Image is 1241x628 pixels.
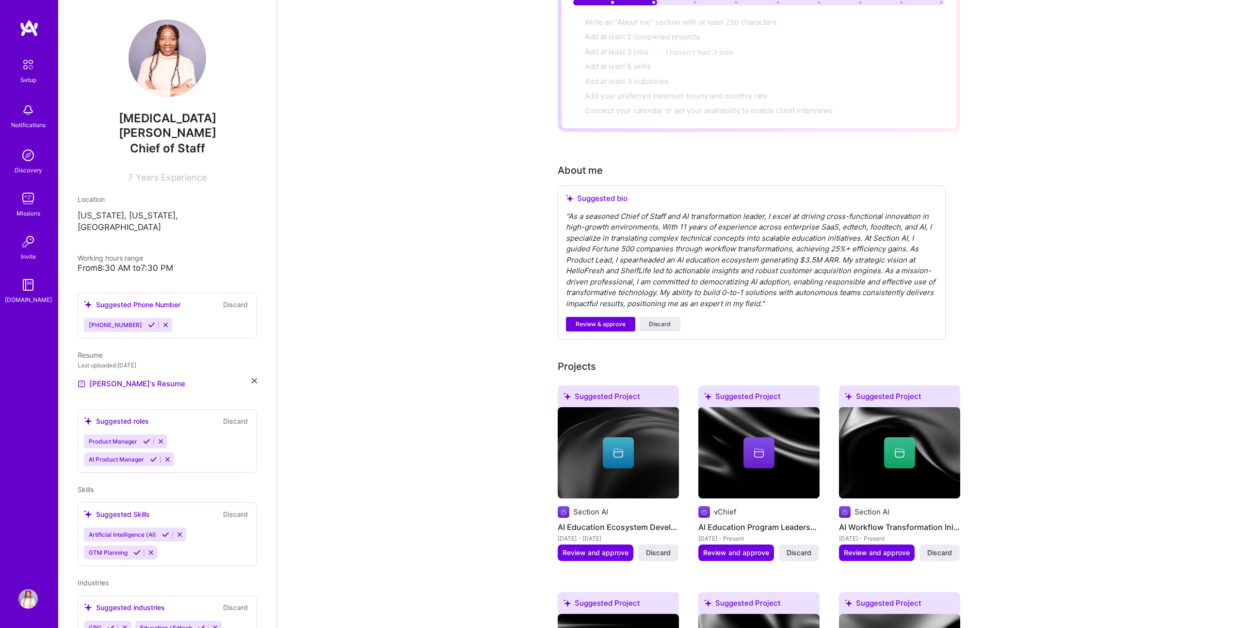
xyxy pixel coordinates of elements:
[78,111,257,140] span: [MEDICAL_DATA][PERSON_NAME]
[84,300,92,309] i: icon SuggestedTeams
[698,545,774,561] button: Review and approve
[639,317,680,331] button: Discard
[84,603,92,611] i: icon SuggestedTeams
[78,360,257,370] div: Last uploaded: [DATE]
[787,548,811,558] span: Discard
[78,194,257,204] div: Location
[558,506,569,518] img: Company logo
[78,254,143,262] span: Working hours range
[84,510,92,518] i: icon SuggestedTeams
[558,521,679,533] h4: AI Education Ecosystem Development
[585,91,768,100] span: Add your preferred minimum hourly and monthly rate
[585,47,648,56] span: Add at least 3 jobs
[585,32,700,41] span: Add at least 2 completed projects
[164,456,171,463] i: Reject
[558,592,679,618] div: Suggested Project
[839,506,851,518] img: Company logo
[585,62,651,71] span: Add at least 5 skills
[84,299,180,310] div: Suggested Phone Number
[704,393,711,400] i: icon SuggestedTeams
[16,208,40,218] div: Missions
[919,545,960,561] button: Discard
[698,533,820,544] div: [DATE] - Present
[84,509,150,519] div: Suggested Skills
[176,531,183,538] i: Reject
[147,549,155,556] i: Reject
[128,172,133,182] span: 7
[89,438,137,445] span: Product Manager
[779,545,819,561] button: Discard
[78,378,185,390] a: [PERSON_NAME]'s Resume
[18,232,38,251] img: Invite
[220,415,251,427] button: Discard
[220,509,251,520] button: Discard
[558,385,679,411] div: Suggested Project
[854,507,889,517] div: Section AI
[78,485,94,494] span: Skills
[84,417,92,425] i: icon SuggestedTeams
[18,146,38,165] img: discovery
[839,521,960,533] h4: AI Workflow Transformation Initiative
[566,194,937,203] div: Suggested bio
[558,407,679,498] img: cover
[157,438,164,445] i: Reject
[18,100,38,120] img: bell
[839,533,960,544] div: [DATE] - Present
[558,545,633,561] button: Review and approve
[78,578,109,587] span: Industries
[89,549,128,556] span: GTM Planning
[649,320,671,329] span: Discard
[585,106,833,115] span: Connect your calendar or set your availability to enable client interviews
[162,531,169,538] i: Accept
[130,141,205,155] span: Chief of Staff
[564,599,571,607] i: icon SuggestedTeams
[558,359,596,374] div: Projects
[703,548,769,558] span: Review and approve
[576,320,626,329] span: Review & approve
[84,602,165,612] div: Suggested industries
[136,172,207,182] span: Years Experience
[558,533,679,544] div: [DATE] - [DATE]
[839,592,960,618] div: Suggested Project
[573,507,608,517] div: Section AI
[839,385,960,411] div: Suggested Project
[15,165,42,175] div: Discovery
[18,189,38,208] img: teamwork
[89,531,156,538] span: Artificial Intelligence (AI)
[78,351,103,359] span: Resume
[698,407,820,498] img: cover
[839,407,960,498] img: cover
[150,456,157,463] i: Accept
[844,548,910,558] span: Review and approve
[129,19,206,97] img: User Avatar
[20,75,36,85] div: Setup
[11,120,46,130] div: Notifications
[845,393,852,400] i: icon SuggestedTeams
[21,251,36,262] div: Invite
[19,19,39,37] img: logo
[78,380,85,388] img: Resume
[585,17,779,27] span: Write an "About me" section with at least 250 characters
[252,378,257,383] i: icon Close
[89,456,144,463] span: AI Product Manager
[558,359,596,374] div: Add projects you've worked on
[566,211,937,310] div: " As a seasoned Chief of Staff and AI transformation leader, I excel at driving cross-functional ...
[698,521,820,533] h4: AI Education Program Leadership
[566,195,573,202] i: icon SuggestedTeams
[585,77,668,86] span: Add at least 3 industries
[78,210,257,233] p: [US_STATE], [US_STATE], [GEOGRAPHIC_DATA]
[220,299,251,310] button: Discard
[704,599,711,607] i: icon SuggestedTeams
[18,54,38,75] img: setup
[143,438,150,445] i: Accept
[558,163,603,178] div: About me
[16,589,40,609] a: User Avatar
[666,47,734,57] button: I haven't had 3 jobs
[646,548,671,558] span: Discard
[698,592,820,618] div: Suggested Project
[5,295,52,305] div: [DOMAIN_NAME]
[845,599,852,607] i: icon SuggestedTeams
[133,549,141,556] i: Accept
[162,321,169,329] i: Reject
[89,321,142,329] span: [PHONE_NUMBER]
